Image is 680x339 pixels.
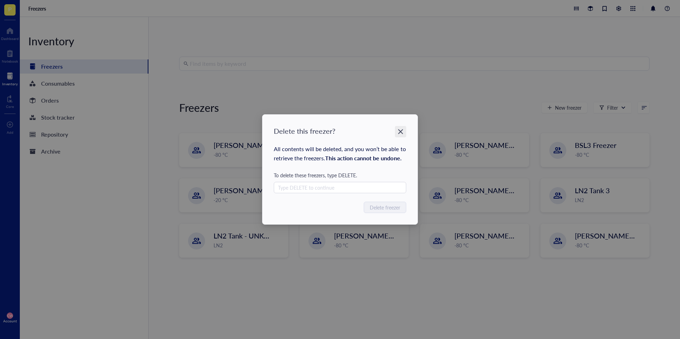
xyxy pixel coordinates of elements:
div: To delete these freezers , type DELETE. [274,171,406,179]
button: Close [395,126,406,137]
input: Type DELETE to continue [274,182,406,193]
p: All contents will be deleted, and you won’t be able to retrieve the freezers . [274,144,406,163]
span: Close [395,127,406,136]
div: Delete this freezer? [274,126,406,136]
button: Delete freezer [364,202,406,213]
b: This action cannot be undone. [325,154,401,162]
